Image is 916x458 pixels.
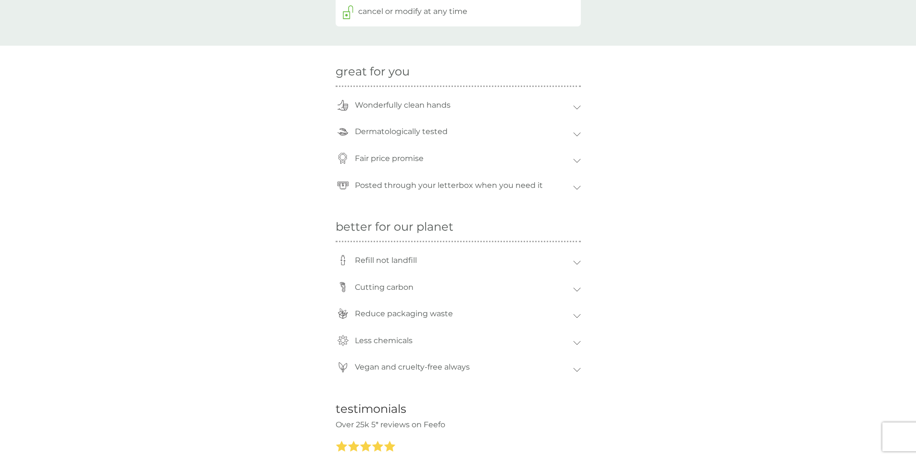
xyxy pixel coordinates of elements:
img: bottle-icon.svg [338,255,348,266]
p: Reduce packaging waste [350,303,458,325]
img: thumbs-up-icon.svg [338,100,348,111]
p: Refill not landfill [350,249,422,272]
p: Wonderfully clean hands [350,94,455,116]
img: sensitive-dermo-tested-icon.svg [338,126,348,137]
h2: better for our planet [336,220,581,234]
p: Vegan and cruelty-free always [350,356,475,378]
h2: testimonials [336,402,581,416]
p: Dermatologically tested [350,121,452,143]
img: CO2-icon.svg [338,282,348,293]
img: plastic-free-packaging-icon.svg [338,308,348,319]
p: cancel or modify at any time [358,5,467,18]
img: vegan-icon.svg [338,362,348,373]
img: chemicals-icon.svg [337,335,349,346]
p: Cutting carbon [350,276,418,298]
p: Fair price promise [350,148,428,170]
img: coin-icon.svg [337,153,348,164]
h2: great for you [336,65,581,79]
p: Less chemicals [350,330,417,352]
p: Over 25k 5* reviews on Feefo [336,419,581,431]
p: Posted through your letterbox when you need it [350,174,548,197]
img: letterbox-icon.svg [337,180,349,191]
